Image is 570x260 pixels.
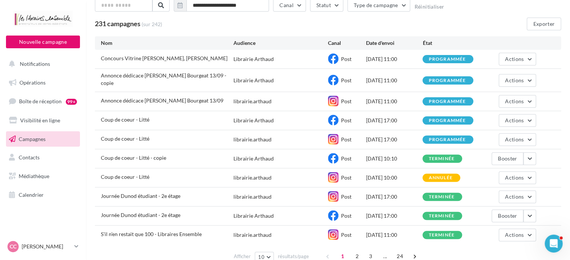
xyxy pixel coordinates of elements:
[414,4,444,10] button: Réinitialiser
[366,174,422,181] div: [DATE] 10:00
[505,98,524,104] span: Actions
[428,156,455,161] div: terminée
[95,19,140,28] span: 231 campagnes
[428,175,452,180] div: annulée
[366,98,422,105] div: [DATE] 11:00
[101,174,149,180] span: Coup de coeur - Litté
[4,131,81,147] a: Campagnes
[4,168,81,184] a: Médiathèque
[233,55,274,63] div: Librairie Arthaud
[101,39,233,47] div: Nom
[366,155,422,162] div: [DATE] 10:10
[233,231,272,239] div: librairie.arthaud
[499,171,536,184] button: Actions
[233,174,272,181] div: librairie.arthaud
[101,116,149,123] span: Coup de coeur - Litté
[233,98,272,105] div: librairie.arthaud
[366,136,422,143] div: [DATE] 17:00
[341,174,351,181] span: Post
[492,152,523,165] button: Booster
[366,77,422,84] div: [DATE] 11:00
[4,93,81,109] a: Boîte de réception99+
[101,72,226,86] span: Annonce dédicace Priscilla Bourgeat 13/09 - copie
[258,254,264,260] span: 10
[428,99,466,104] div: programmée
[505,232,524,238] span: Actions
[366,55,422,63] div: [DATE] 11:00
[233,136,272,143] div: librairie.arthaud
[101,97,223,104] span: Annonce dédicace Priscilla Bourgeat 13/09
[505,193,524,200] span: Actions
[19,173,49,179] span: Médiathèque
[101,135,149,142] span: Coup de coeur - Litté
[66,99,77,105] div: 99+
[341,193,351,200] span: Post
[233,155,274,162] div: Librairie Arthaud
[499,53,536,65] button: Actions
[505,56,524,62] span: Actions
[19,98,62,104] span: Boîte de réception
[428,233,455,238] div: terminée
[341,117,351,123] span: Post
[499,74,536,87] button: Actions
[101,155,166,161] span: Coup de coeur - Litté - copie
[492,209,523,222] button: Booster
[545,235,563,253] iframe: Intercom live chat
[233,212,274,220] div: Librairie Arthaud
[101,212,180,218] span: Journée Dunod étudiant - 2e étage
[20,117,60,123] span: Visibilité en ligne
[4,150,81,165] a: Contacts
[19,135,46,142] span: Campagnes
[233,193,272,201] div: librairie.arthaud
[499,229,536,241] button: Actions
[22,243,71,250] p: [PERSON_NAME]
[341,77,351,83] span: Post
[19,192,44,198] span: Calendrier
[233,117,274,124] div: Librairie Arthaud
[341,232,351,238] span: Post
[428,195,455,199] div: terminée
[341,155,351,162] span: Post
[428,78,466,83] div: programmée
[428,137,466,142] div: programmée
[505,136,524,143] span: Actions
[366,212,422,220] div: [DATE] 17:00
[6,36,80,48] button: Nouvelle campagne
[341,212,351,219] span: Post
[233,39,328,47] div: Audience
[366,193,422,201] div: [DATE] 17:00
[499,190,536,203] button: Actions
[19,79,46,86] span: Opérations
[428,57,466,62] div: programmée
[6,239,80,254] a: CC [PERSON_NAME]
[101,231,202,237] span: S'il n'en restait que 100 - Libraires Ensemble
[499,114,536,127] button: Actions
[20,61,50,67] span: Notifications
[422,39,479,47] div: État
[341,136,351,143] span: Post
[19,154,40,160] span: Contacts
[505,174,524,181] span: Actions
[366,231,422,239] div: [DATE] 11:00
[101,55,227,61] span: Concours Vitrine Jéremié Moreau, Albin Michel
[428,214,455,218] div: terminée
[142,21,162,28] span: (sur 242)
[4,187,81,203] a: Calendrier
[4,56,78,72] button: Notifications
[499,133,536,146] button: Actions
[505,117,524,123] span: Actions
[328,39,366,47] div: Canal
[101,193,180,199] span: Journée Dunod étudiant - 2e étage
[366,117,422,124] div: [DATE] 17:00
[341,98,351,104] span: Post
[499,95,536,108] button: Actions
[341,56,351,62] span: Post
[527,18,561,30] button: Exporter
[278,253,309,260] span: résultats/page
[10,243,16,250] span: CC
[505,77,524,83] span: Actions
[4,75,81,91] a: Opérations
[4,113,81,128] a: Visibilité en ligne
[234,253,251,260] span: Afficher
[428,118,466,123] div: programmée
